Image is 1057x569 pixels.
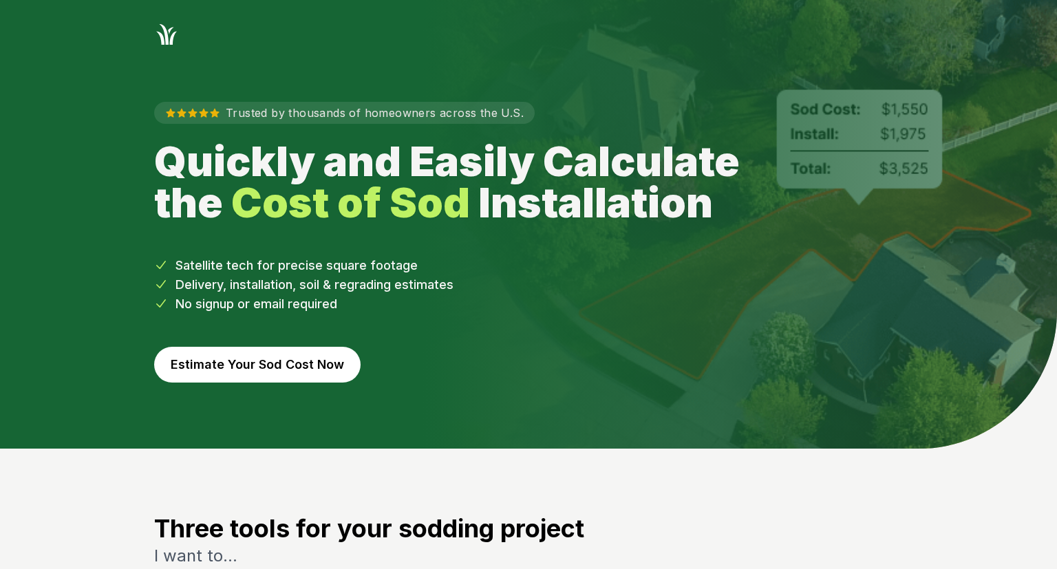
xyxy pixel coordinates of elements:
[154,515,903,542] h3: Three tools for your sodding project
[154,275,903,294] li: Delivery, installation, soil & regrading
[154,256,903,275] li: Satellite tech for precise square footage
[394,277,453,292] span: estimates
[154,545,903,567] p: I want to...
[154,140,771,223] h1: Quickly and Easily Calculate the Installation
[231,178,470,227] strong: Cost of Sod
[154,102,535,124] p: Trusted by thousands of homeowners across the U.S.
[154,294,903,314] li: No signup or email required
[154,347,361,383] button: Estimate Your Sod Cost Now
